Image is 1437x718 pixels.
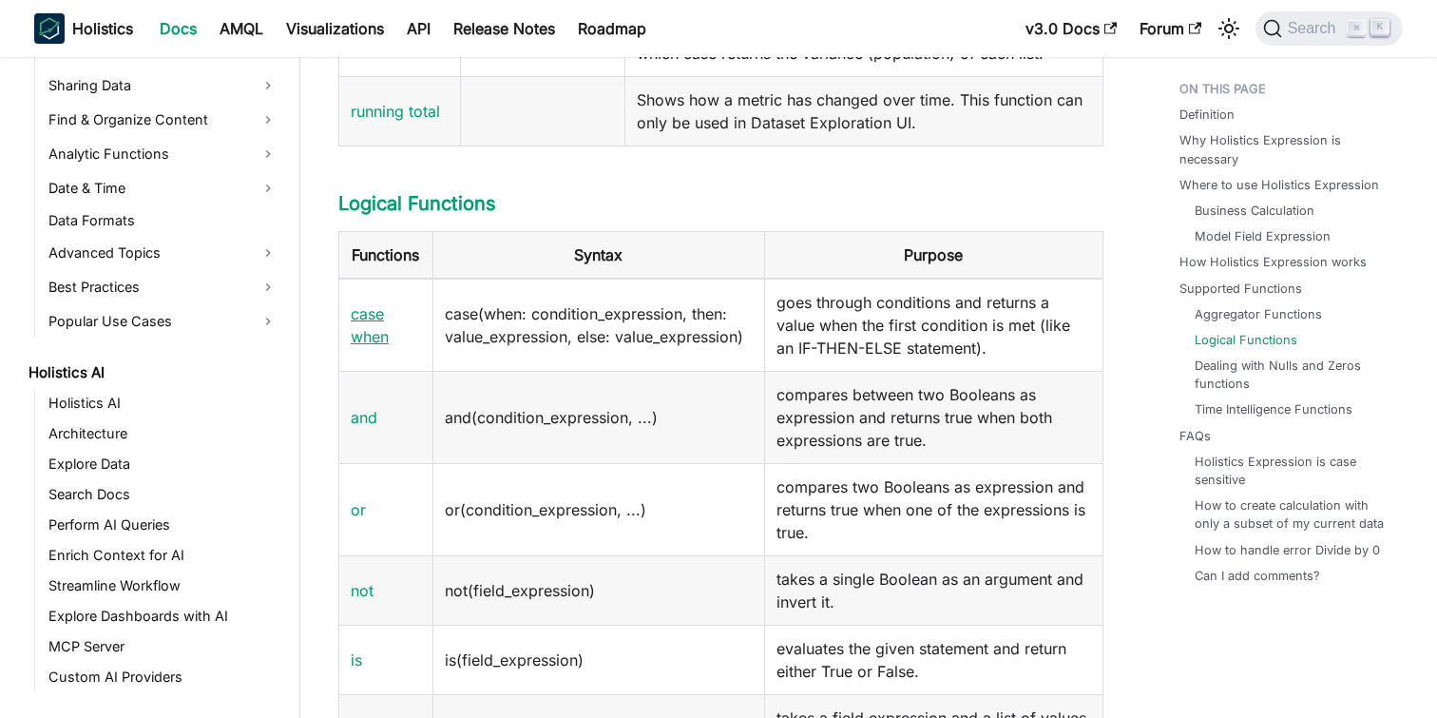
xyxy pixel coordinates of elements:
td: case(when: condition_expression, then: value_expression, else: value_expression) [432,279,764,372]
a: Aggregator Functions [1195,305,1322,323]
a: Logical Functions [1195,331,1297,349]
a: Logical Functions [338,192,496,215]
a: Sharing Data [43,70,283,101]
a: How Holistics Expression works [1179,253,1367,271]
th: Purpose [764,231,1102,279]
a: Definition [1179,106,1235,124]
a: or [351,500,366,519]
td: evaluates the given statement and return either True or False. [764,625,1102,694]
a: Where to use Holistics Expression [1179,176,1379,194]
td: Shows how a metric has changed over time. This function can only be used in Dataset Exploration UI. [625,76,1103,146]
a: Search Docs [43,481,283,508]
a: AMQL [208,13,275,44]
a: Perform AI Queries [43,512,283,538]
a: HolisticsHolistics [34,13,133,44]
a: and [351,408,377,427]
a: Streamline Workflow [43,572,283,599]
td: is(field_expression) [432,625,764,694]
kbd: K [1370,19,1389,36]
th: Functions [339,231,433,279]
button: Search (Command+K) [1255,11,1403,46]
a: FAQs [1179,427,1211,445]
a: running total [351,102,440,121]
a: API [395,13,442,44]
a: Explore Dashboards with AI [43,603,283,630]
a: Advanced Topics [43,238,283,268]
a: Holistics AI [23,359,283,386]
a: v3.0 Docs [1014,13,1128,44]
a: Docs [148,13,208,44]
a: Enrich Context for AI [43,542,283,569]
a: Why Holistics Expression is necessary [1179,131,1391,167]
a: Roadmap [566,13,658,44]
td: compares between two Booleans as expression and returns true when both expressions are true. [764,371,1102,463]
button: Switch between dark and light mode (currently light mode) [1214,13,1244,44]
td: or(condition_expression, ...) [432,463,764,555]
a: Explore Data [43,451,283,477]
a: case when [351,304,389,346]
a: Find & Organize Content [43,105,283,135]
a: Holistics AI [43,390,283,417]
a: Can I add comments? [1195,567,1320,585]
img: Holistics [34,13,65,44]
td: compares two Booleans as expression and returns true when one of the expressions is true. [764,463,1102,555]
a: not [351,581,374,600]
th: Syntax [432,231,764,279]
a: Date & Time [43,173,283,204]
a: Supported Functions [1179,280,1302,298]
td: takes a single Boolean as an argument and invert it. [764,555,1102,625]
a: Analytic Functions [43,139,283,169]
span: Search [1282,20,1348,37]
a: Time Intelligence Functions [1195,400,1352,418]
td: not(field_expression) [432,555,764,625]
b: Holistics [72,17,133,40]
kbd: ⌘ [1347,20,1366,37]
a: Forum [1128,13,1213,44]
td: goes through conditions and returns a value when the first condition is met (like an IF-THEN-ELSE... [764,279,1102,372]
a: is [351,650,362,669]
a: Holistics Expression is case sensitive [1195,453,1384,489]
a: Model Field Expression [1195,227,1331,245]
a: Custom AI Providers [43,664,283,690]
a: Architecture [43,420,283,447]
a: MCP Server [43,633,283,660]
a: Popular Use Cases [43,306,283,337]
a: How to create calculation with only a subset of my current data [1195,496,1384,533]
a: How to handle error Divide by 0 [1195,541,1380,559]
nav: Docs sidebar [15,57,300,718]
a: Data Formats [43,207,283,234]
a: Dealing with Nulls and Zeros functions [1195,357,1384,393]
a: Release Notes [442,13,566,44]
a: Best Practices [43,272,283,302]
a: Business Calculation [1195,202,1314,220]
a: Visualizations [275,13,395,44]
td: and(condition_expression, ...) [432,371,764,463]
